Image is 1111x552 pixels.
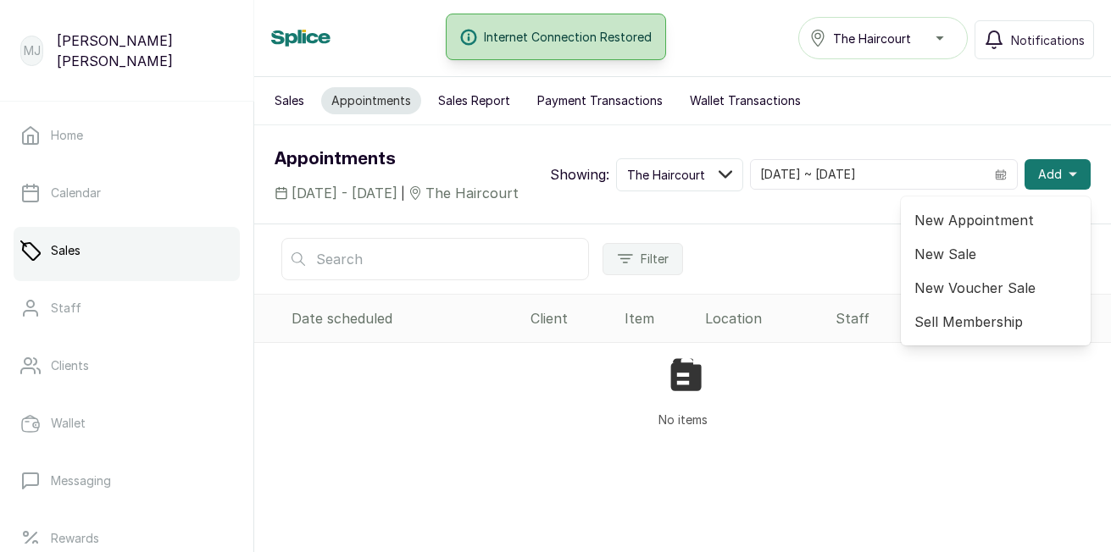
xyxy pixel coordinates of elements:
button: Add [1025,159,1091,190]
p: Calendar [51,185,101,201]
p: Wallet [51,415,86,432]
p: No items [658,411,708,428]
span: The Haircourt [425,183,519,203]
button: Sales Report [428,87,520,114]
button: Wallet Transactions [680,87,811,114]
button: Sales [264,87,314,114]
span: Sell Membership [914,312,1077,332]
span: [DATE] - [DATE] [292,183,397,203]
a: Sales [14,227,240,274]
div: Staff [836,308,910,328]
p: Clients [51,357,89,374]
a: Calendar [14,169,240,217]
span: Internet Connection Restored [484,28,652,46]
span: Add [1038,166,1062,183]
h1: Appointments [275,146,519,173]
span: | [401,185,405,202]
a: Messaging [14,457,240,505]
span: New Voucher Sale [914,278,1077,298]
a: Staff [14,284,240,332]
span: New Appointment [914,210,1077,230]
a: Home [14,112,240,159]
div: Date scheduled [292,308,517,328]
p: Messaging [51,472,111,489]
p: Home [51,127,83,144]
div: Item [625,308,692,328]
span: The Haircourt [627,166,705,184]
div: Add [901,196,1091,345]
div: Location [705,308,822,328]
a: Clients [14,342,240,389]
button: Payment Transactions [527,87,673,114]
button: The Haircourt [616,158,743,191]
p: Showing: [550,164,609,185]
svg: calendar [995,168,1007,180]
span: New Sale [914,244,1077,264]
button: Appointments [321,87,421,114]
div: Client [531,308,612,328]
p: Staff [51,300,81,317]
a: Wallet [14,400,240,447]
p: Rewards [51,530,99,547]
p: Sales [51,242,81,259]
button: Filter [603,243,683,275]
input: Select date [751,160,985,189]
span: Filter [641,251,669,268]
input: Search [281,238,589,280]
